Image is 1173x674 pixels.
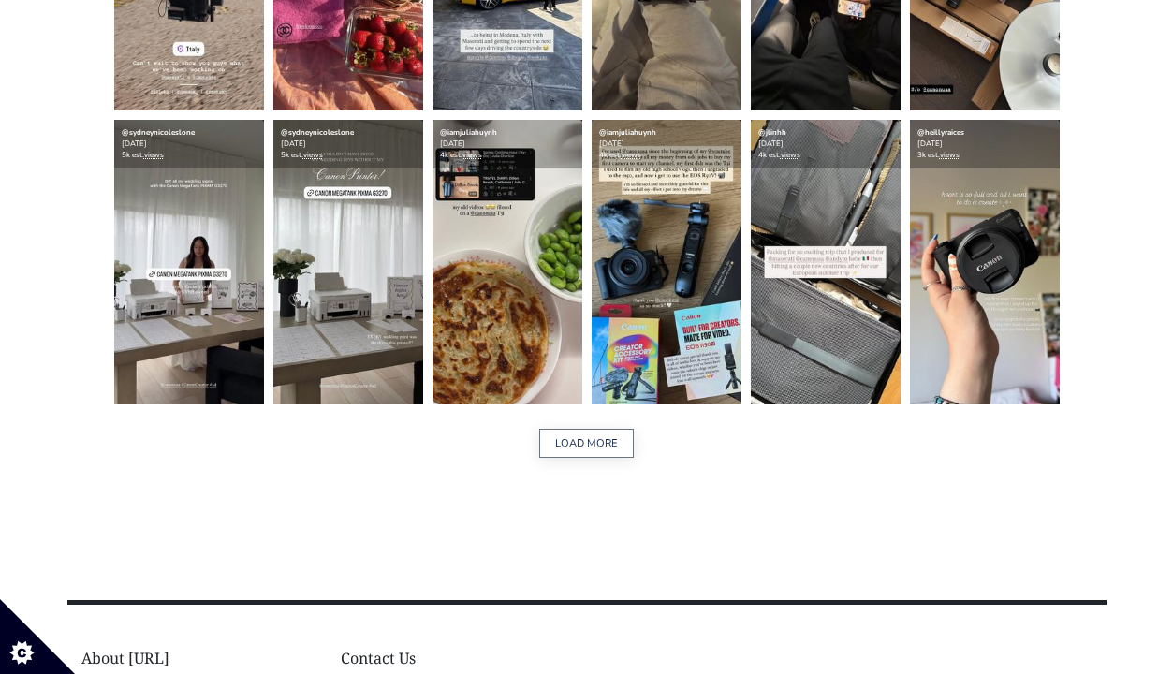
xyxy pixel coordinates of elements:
[144,150,164,160] a: views
[539,429,634,458] button: LOAD MORE
[281,127,354,138] a: @sydneynicoleslone
[341,650,573,667] h4: Contact Us
[751,120,901,168] div: [DATE] 4k est.
[758,127,786,138] a: @jlinhh
[433,120,582,168] div: [DATE] 4k est.
[599,127,656,138] a: @iamjuliahuynh
[917,127,964,138] a: @heillyraices
[303,150,323,160] a: views
[910,120,1060,168] div: [DATE] 3k est.
[440,127,497,138] a: @iamjuliahuynh
[273,120,423,168] div: [DATE] 5k est.
[940,150,960,160] a: views
[122,127,195,138] a: @sydneynicoleslone
[592,120,741,168] div: [DATE] 4k est.
[622,150,641,160] a: views
[81,650,314,667] h4: About [URL]
[462,150,482,160] a: views
[781,150,800,160] a: views
[114,120,264,168] div: [DATE] 5k est.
